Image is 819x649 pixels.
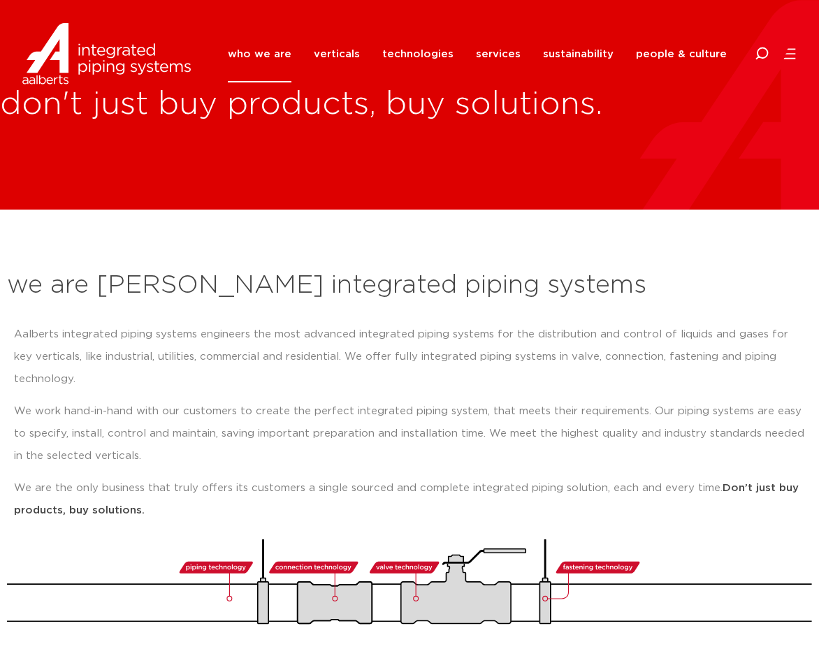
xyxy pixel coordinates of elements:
a: people & culture [636,26,727,82]
nav: Menu [228,26,727,82]
a: who we are [228,26,291,82]
a: services [476,26,521,82]
p: We work hand-in-hand with our customers to create the perfect integrated piping system, that meet... [14,400,805,467]
p: We are the only business that truly offers its customers a single sourced and complete integrated... [14,477,805,522]
a: verticals [314,26,360,82]
a: sustainability [543,26,614,82]
h2: we are [PERSON_NAME] integrated piping systems [7,269,812,302]
p: Aalberts integrated piping systems engineers the most advanced integrated piping systems for the ... [14,323,805,391]
a: technologies [382,26,454,82]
